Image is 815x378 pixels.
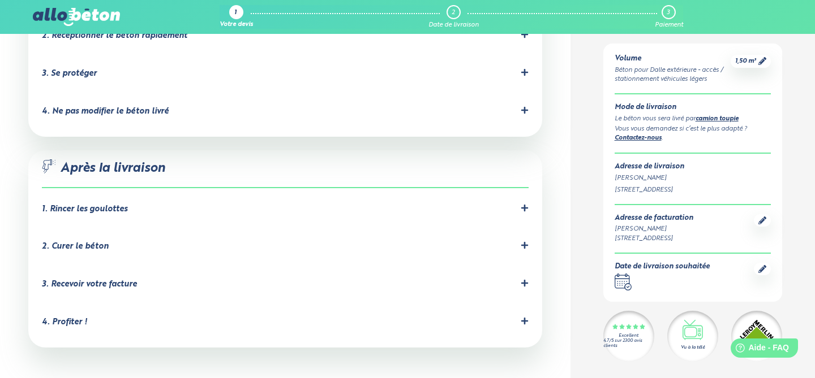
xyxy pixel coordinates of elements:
a: camion toupie [696,115,739,121]
a: 3 Paiement [655,5,683,29]
div: 3 [667,9,670,16]
div: 4. Ne pas modifier le béton livré [42,107,169,116]
iframe: Help widget launcher [714,334,803,366]
div: [STREET_ADDRESS] [615,234,693,244]
img: allobéton [33,8,120,26]
div: 1 [234,10,237,17]
div: Adresse de facturation [615,214,693,222]
div: [PERSON_NAME] [615,173,771,183]
div: Adresse de livraison [615,163,771,171]
div: Paiement [655,21,683,29]
div: 2 [452,9,455,16]
div: Votre devis [220,21,253,29]
div: 4.7/5 sur 2300 avis clients [603,338,654,349]
div: Volume [615,54,731,63]
div: 4. Profiter ! [42,318,87,327]
a: 2 Date de livraison [428,5,479,29]
div: Date de livraison souhaitée [615,262,710,271]
div: 3. Se protéger [42,69,97,79]
a: Contactez-nous [615,135,662,141]
div: 1. Rincer les goulottes [42,205,127,214]
div: [PERSON_NAME] [615,224,693,234]
div: Après la livraison [42,159,528,188]
div: Le béton vous sera livré par [615,114,771,124]
div: [STREET_ADDRESS] [615,185,771,194]
div: Béton pour Dalle extérieure - accès / stationnement véhicules légers [615,65,731,84]
div: 2. Réceptionner le béton rapidement [42,31,187,41]
a: 1 Votre devis [220,5,253,29]
div: Vu à la télé [681,344,705,351]
div: Mode de livraison [615,103,771,112]
div: Excellent [619,333,638,338]
div: 2. Curer le béton [42,242,109,251]
div: 3. Recevoir votre facture [42,280,137,289]
div: Vous vous demandez si c’est le plus adapté ? . [615,124,771,144]
div: Date de livraison [428,21,479,29]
